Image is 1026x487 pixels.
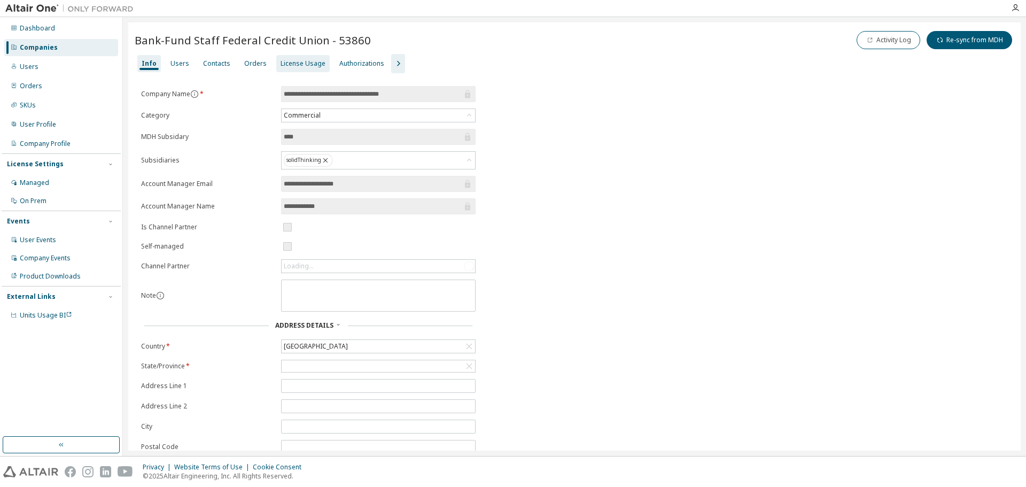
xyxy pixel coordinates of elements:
img: Altair One [5,3,139,14]
div: Loading... [284,262,314,270]
label: Subsidiaries [141,156,275,165]
div: Company Events [20,254,71,262]
div: Cookie Consent [253,463,308,471]
label: State/Province [141,362,275,370]
button: information [190,90,199,98]
div: Dashboard [20,24,55,33]
div: Privacy [143,463,174,471]
img: altair_logo.svg [3,466,58,477]
div: License Settings [7,160,64,168]
div: License Usage [281,59,325,68]
img: facebook.svg [65,466,76,477]
label: Account Manager Name [141,202,275,211]
div: [GEOGRAPHIC_DATA] [282,341,349,352]
p: © 2025 Altair Engineering, Inc. All Rights Reserved. [143,471,308,481]
button: Re-sync from MDH [927,31,1012,49]
div: Website Terms of Use [174,463,253,471]
div: Commercial [282,109,475,122]
button: information [156,291,165,300]
div: Orders [20,82,42,90]
div: Contacts [203,59,230,68]
div: SKUs [20,101,36,110]
img: instagram.svg [82,466,94,477]
img: youtube.svg [118,466,133,477]
label: Company Name [141,90,275,98]
span: Address Details [275,321,333,330]
div: On Prem [20,197,46,205]
button: Activity Log [857,31,920,49]
div: solidThinking [282,152,475,169]
label: City [141,422,275,431]
span: Bank-Fund Staff Federal Credit Union - 53860 [135,33,371,48]
div: Authorizations [339,59,384,68]
div: Managed [20,179,49,187]
label: Is Channel Partner [141,223,275,231]
div: Orders [244,59,267,68]
label: Note [141,291,156,300]
div: Company Profile [20,140,71,148]
div: User Profile [20,120,56,129]
label: Address Line 1 [141,382,275,390]
label: Postal Code [141,443,275,451]
div: Product Downloads [20,272,81,281]
div: Commercial [282,110,322,121]
div: Companies [20,43,58,52]
label: MDH Subsidary [141,133,275,141]
label: Self-managed [141,242,275,251]
div: Events [7,217,30,226]
label: Account Manager Email [141,180,275,188]
div: External Links [7,292,56,301]
label: Address Line 2 [141,402,275,411]
label: Channel Partner [141,262,275,270]
img: linkedin.svg [100,466,111,477]
div: Users [170,59,189,68]
div: solidThinking [284,154,332,167]
div: User Events [20,236,56,244]
div: Info [142,59,157,68]
div: [GEOGRAPHIC_DATA] [282,340,475,353]
div: Users [20,63,38,71]
label: Category [141,111,275,120]
div: Loading... [282,260,475,273]
span: Units Usage BI [20,311,72,320]
label: Country [141,342,275,351]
